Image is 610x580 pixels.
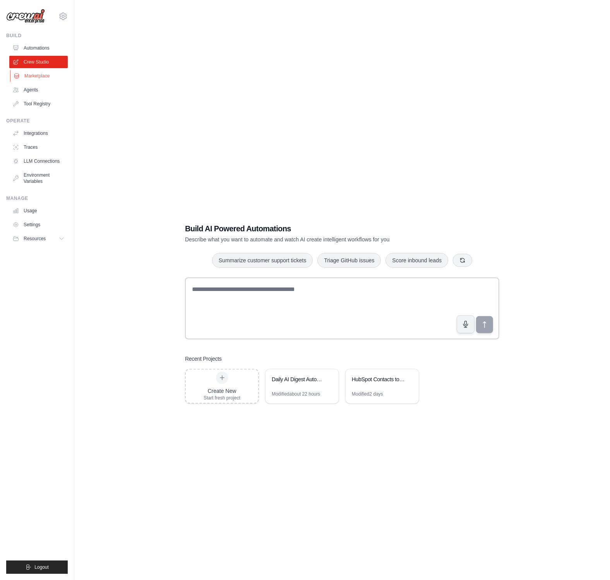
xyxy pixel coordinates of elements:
[9,56,68,68] a: Crew Studio
[185,236,445,243] p: Describe what you want to automate and watch AI create intelligent workflows for you
[9,42,68,54] a: Automations
[272,375,325,383] div: Daily AI Digest Automation
[9,169,68,188] a: Environment Variables
[352,375,405,383] div: HubSpot Contacts to Google Sheets Exporter
[9,127,68,139] a: Integrations
[457,315,475,333] button: Click to speak your automation idea
[185,223,445,234] h1: Build AI Powered Automations
[10,70,69,82] a: Marketplace
[34,564,49,570] span: Logout
[9,155,68,167] a: LLM Connections
[6,9,45,24] img: Logo
[9,219,68,231] a: Settings
[6,195,68,201] div: Manage
[317,253,381,268] button: Triage GitHub issues
[9,141,68,153] a: Traces
[212,253,313,268] button: Summarize customer support tickets
[272,391,320,397] div: Modified about 22 hours
[9,232,68,245] button: Resources
[9,98,68,110] a: Tool Registry
[571,543,610,580] iframe: Chat Widget
[453,254,472,267] button: Get new suggestions
[9,84,68,96] a: Agents
[204,387,240,395] div: Create New
[204,395,240,401] div: Start fresh project
[185,355,222,363] h3: Recent Projects
[9,205,68,217] a: Usage
[386,253,448,268] button: Score inbound leads
[6,561,68,574] button: Logout
[6,118,68,124] div: Operate
[6,33,68,39] div: Build
[24,236,46,242] span: Resources
[352,391,383,397] div: Modified 2 days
